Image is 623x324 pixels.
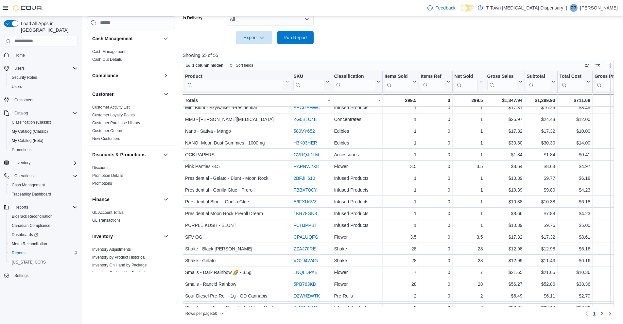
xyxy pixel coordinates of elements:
button: Metrc Reconciliation [7,239,80,248]
span: Users [14,66,25,71]
span: Inventory [12,159,78,167]
button: Compliance [92,72,161,79]
button: Reports [1,203,80,212]
div: $8.64 [487,162,522,170]
div: $10.39 [487,174,522,182]
a: AECGAHWC [293,105,320,110]
span: My Catalog (Beta) [9,137,78,145]
span: New Customers [92,136,120,141]
a: Customer Activity List [92,105,130,110]
div: $17.31 [487,104,522,111]
div: 0 [421,186,450,194]
div: 1 [454,139,483,147]
span: 1 [593,310,596,317]
button: Gross Sales [487,73,522,90]
div: Total Cost [559,73,585,90]
button: Sort fields [227,61,256,69]
a: Page 2 of 2 [598,308,606,319]
a: Customers [12,96,36,104]
span: Customers [12,96,78,104]
button: Items Ref [421,73,450,90]
div: Items Sold [385,73,411,90]
span: Metrc Reconciliation [9,240,78,248]
a: Cash Out Details [92,57,122,62]
button: Run Report [277,31,314,44]
div: 0 [421,115,450,123]
p: | [566,4,567,12]
span: Customer Queue [92,128,122,133]
button: Discounts & Promotions [162,151,170,159]
label: Is Delivery [183,15,202,21]
div: 1 [454,115,483,123]
button: My Catalog (Classic) [7,127,80,136]
h3: Customer [92,91,113,97]
div: Infused Products [334,198,380,206]
div: 1 [454,186,483,194]
a: E6FXU6VZ [293,199,317,204]
button: Traceabilty Dashboard [7,190,80,199]
div: 1 [454,127,483,135]
span: Settings [14,273,28,278]
a: GL Account Totals [92,210,124,215]
div: $4.97 [559,162,590,170]
a: Cash Management [92,49,125,54]
span: Users [9,83,78,91]
div: 0 [421,104,450,111]
div: Items Sold [385,73,411,79]
div: 1 [454,151,483,159]
div: 3.5 [385,162,417,170]
div: Net Sold [454,73,477,79]
button: Classification [334,73,380,90]
a: Security Roles [9,74,40,81]
a: GL Transactions [92,218,121,223]
a: My Catalog (Classic) [9,128,51,135]
span: Inventory [14,160,30,165]
a: GVRQJDLM [293,152,319,157]
span: Metrc Reconciliation [12,241,47,247]
span: Dashboards [12,232,38,237]
span: 1 column hidden [192,63,223,68]
a: ZZAJ70RE [293,246,316,251]
span: Classification (Classic) [12,120,51,125]
div: 1 [385,174,417,182]
div: - [293,96,330,104]
a: LNQLDPAB [293,270,318,275]
a: Next page [606,310,614,317]
a: Customer Loyalty Points [92,113,135,117]
span: Classification (Classic) [9,118,78,126]
span: 2 [601,310,603,317]
a: Home [12,51,27,59]
button: Finance [92,196,161,203]
div: $30.30 [487,139,522,147]
span: Promotions [9,146,78,154]
span: Home [12,51,78,59]
button: Finance [162,196,170,203]
div: Subtotal [527,73,550,79]
a: Inventory On Hand by Product [92,271,145,275]
div: $17.32 [527,127,555,135]
div: 1 [385,127,417,135]
div: Customer [87,103,175,145]
span: Reports [14,205,28,210]
a: Inventory On Hand by Package [92,263,147,267]
div: $1.84 [487,151,522,159]
div: 1 [385,186,417,194]
span: Users [12,64,78,72]
div: Cash Management [87,48,175,66]
div: 0 [421,151,450,159]
button: SKU [293,73,330,90]
button: Canadian Compliance [7,221,80,230]
div: $711.68 [559,96,590,104]
span: Security Roles [9,74,78,81]
span: Home [14,53,25,58]
div: Product [185,73,284,79]
span: Cash Management [12,182,45,188]
a: ZG0BLC4E [293,117,317,122]
div: Items Ref [421,73,445,90]
div: Pink Panties -3.5 [185,162,289,170]
button: Reports [7,248,80,258]
span: Users [12,84,22,89]
a: Cash Management [9,181,47,189]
